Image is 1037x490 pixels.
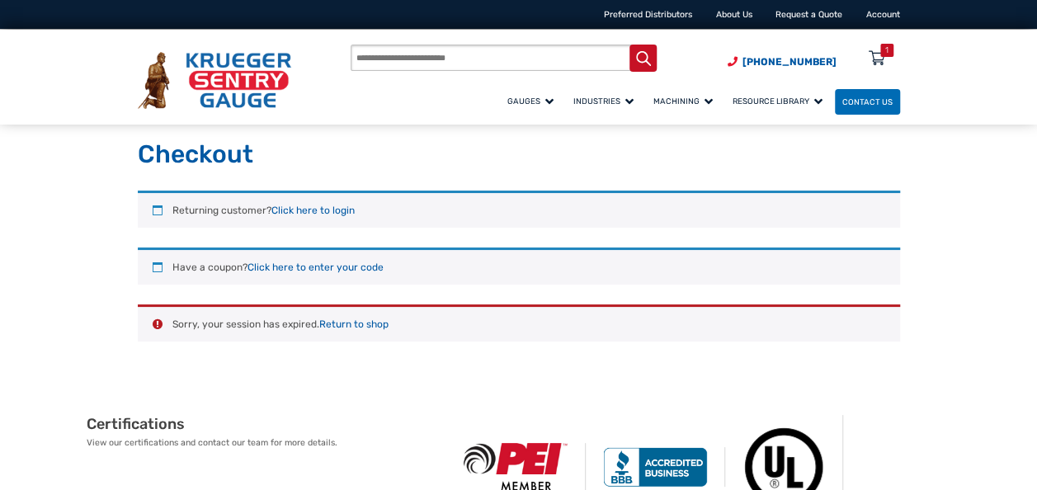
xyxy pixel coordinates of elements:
[573,97,634,106] span: Industries
[138,191,900,228] div: Returning customer?
[87,436,446,450] p: View our certifications and contact our team for more details.
[500,87,566,115] a: Gauges
[885,44,889,57] div: 1
[725,87,835,115] a: Resource Library
[172,317,880,332] li: Sorry, your session has expired.
[138,139,900,171] h1: Checkout
[604,9,692,20] a: Preferred Distributors
[138,247,900,285] div: Have a coupon?
[728,54,837,69] a: Phone Number (920) 434-8860
[247,261,384,273] a: Enter your coupon code
[87,415,446,434] h2: Certifications
[653,97,713,106] span: Machining
[842,97,893,106] span: Contact Us
[866,9,900,20] a: Account
[646,87,725,115] a: Machining
[733,97,823,106] span: Resource Library
[507,97,554,106] span: Gauges
[775,9,842,20] a: Request a Quote
[716,9,752,20] a: About Us
[319,318,389,330] a: Return to shop
[566,87,646,115] a: Industries
[835,89,900,115] a: Contact Us
[742,56,837,68] span: [PHONE_NUMBER]
[586,447,725,487] img: BBB
[138,52,291,109] img: Krueger Sentry Gauge
[271,205,355,216] a: Click here to login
